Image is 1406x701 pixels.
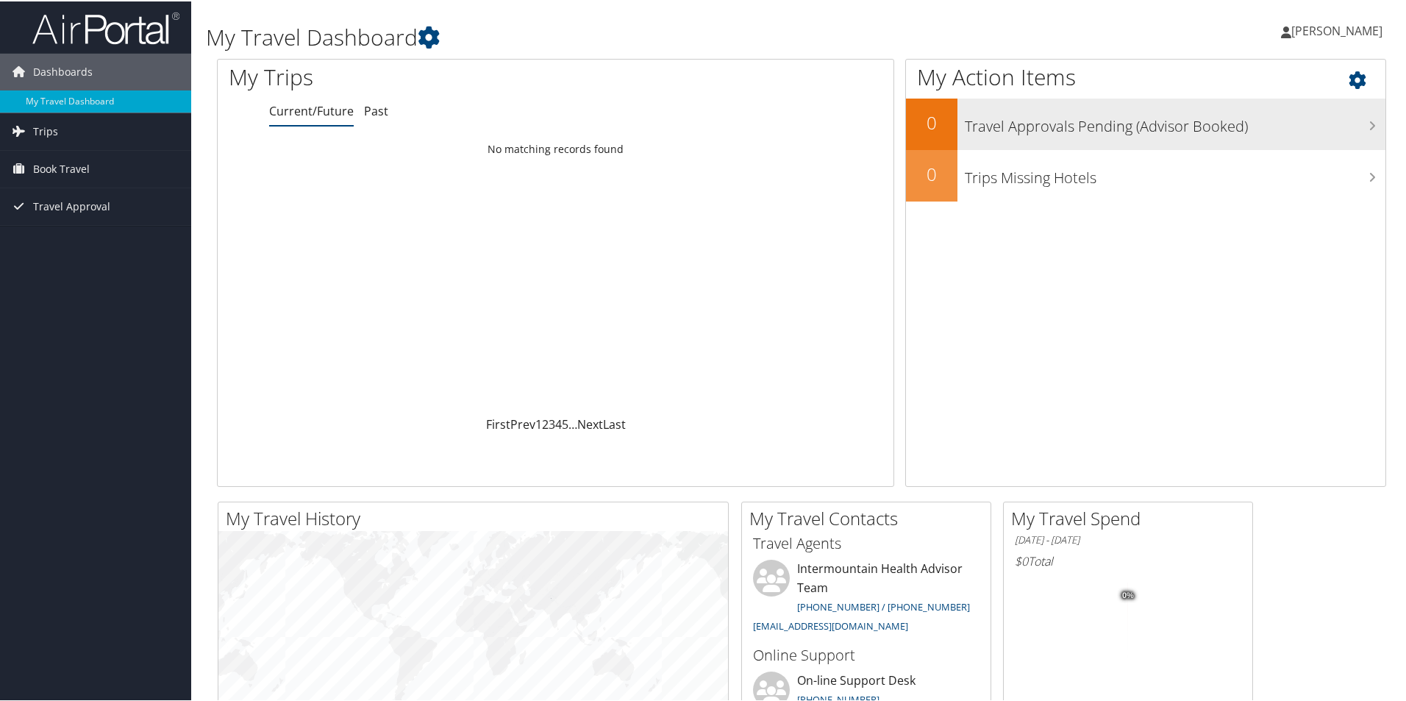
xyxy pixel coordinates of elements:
[33,112,58,149] span: Trips
[1122,590,1134,599] tspan: 0%
[542,415,549,431] a: 2
[218,135,893,161] td: No matching records found
[486,415,510,431] a: First
[33,52,93,89] span: Dashboards
[535,415,542,431] a: 1
[269,102,354,118] a: Current/Future
[906,60,1385,91] h1: My Action Items
[549,415,555,431] a: 3
[229,60,601,91] h1: My Trips
[510,415,535,431] a: Prev
[1011,505,1252,530] h2: My Travel Spend
[753,644,979,664] h3: Online Support
[555,415,562,431] a: 4
[749,505,991,530] h2: My Travel Contacts
[364,102,388,118] a: Past
[965,107,1385,135] h3: Travel Approvals Pending (Advisor Booked)
[746,558,987,637] li: Intermountain Health Advisor Team
[965,159,1385,187] h3: Trips Missing Hotels
[1291,21,1382,38] span: [PERSON_NAME]
[753,618,908,631] a: [EMAIL_ADDRESS][DOMAIN_NAME]
[797,599,970,612] a: [PHONE_NUMBER] / [PHONE_NUMBER]
[603,415,626,431] a: Last
[906,160,957,185] h2: 0
[32,10,179,44] img: airportal-logo.png
[906,97,1385,149] a: 0Travel Approvals Pending (Advisor Booked)
[33,149,90,186] span: Book Travel
[1281,7,1397,51] a: [PERSON_NAME]
[33,187,110,224] span: Travel Approval
[568,415,577,431] span: …
[1015,552,1241,568] h6: Total
[753,532,979,552] h3: Travel Agents
[1015,552,1028,568] span: $0
[1015,532,1241,546] h6: [DATE] - [DATE]
[226,505,728,530] h2: My Travel History
[562,415,568,431] a: 5
[906,149,1385,200] a: 0Trips Missing Hotels
[577,415,603,431] a: Next
[906,109,957,134] h2: 0
[206,21,1000,51] h1: My Travel Dashboard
